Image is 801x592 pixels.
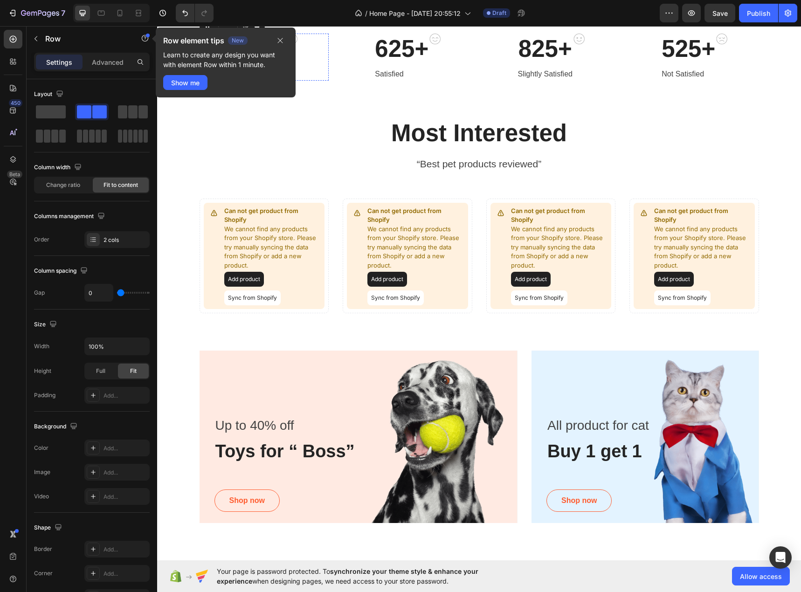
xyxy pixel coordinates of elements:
[104,236,147,244] div: 2 cols
[58,390,360,409] p: Up to 40% off
[218,42,271,54] p: Satisfied
[104,468,147,477] div: Add...
[43,93,601,121] p: Most Interested
[365,8,367,18] span: /
[67,199,164,244] p: We cannot find any products from your Shopify store. Please try manually syncing the data from Sh...
[46,57,72,67] p: Settings
[210,180,307,199] p: Can not get product from Shopify
[67,246,107,261] button: Add product
[9,99,22,107] div: 450
[769,546,792,569] div: Open Intercom Messenger
[34,367,51,375] div: Height
[85,338,149,355] input: Auto
[34,318,59,331] div: Size
[61,7,65,19] p: 7
[704,4,735,22] button: Save
[354,264,410,279] button: Sync from Shopify
[43,131,601,145] p: “Best pet products reviewed”
[46,181,80,189] span: Change ratio
[34,235,49,244] div: Order
[104,444,147,453] div: Add...
[34,342,49,351] div: Width
[404,469,440,480] div: Shop now
[34,265,90,277] div: Column spacing
[4,4,69,22] button: 7
[390,415,601,436] p: Buy 1 get 1
[7,171,22,178] div: Beta
[497,246,537,261] button: Add product
[361,8,415,37] p: 825+
[732,567,790,585] button: Allow access
[390,390,601,409] p: All product for cat
[354,246,394,261] button: Add product
[740,571,782,581] span: Allow access
[34,545,52,553] div: Border
[739,4,778,22] button: Publish
[57,463,123,486] button: Shop now
[504,42,558,54] p: Not Satisfied
[354,199,451,244] p: We cannot find any products from your Shopify store. Please try manually syncing the data from Sh...
[104,392,147,400] div: Add...
[85,284,113,301] input: Auto
[497,199,594,244] p: We cannot find any products from your Shopify store. Please try manually syncing the data from Sh...
[272,7,283,18] img: Alt Image
[369,8,461,18] span: Home Page - [DATE] 20:55:12
[34,569,53,578] div: Corner
[96,367,105,375] span: Full
[176,4,214,22] div: Undo/Redo
[217,566,515,586] span: Your page is password protected. To when designing pages, we need access to your store password.
[104,570,147,578] div: Add...
[210,246,250,261] button: Add product
[389,463,455,486] button: Shop now
[130,367,137,375] span: Fit
[34,210,107,223] div: Columns management
[34,420,79,433] div: Background
[559,7,570,18] img: Alt Image
[210,264,267,279] button: Sync from Shopify
[34,468,50,476] div: Image
[416,7,428,18] img: Alt Image
[217,567,478,585] span: synchronize your theme style & enhance your experience
[747,8,770,18] div: Publish
[354,180,451,199] p: Can not get product from Shopify
[34,391,55,399] div: Padding
[210,199,307,244] p: We cannot find any products from your Shopify store. Please try manually syncing the data from Sh...
[34,161,83,174] div: Column width
[34,88,65,101] div: Layout
[34,444,48,452] div: Color
[67,180,164,199] p: Can not get product from Shopify
[492,9,506,17] span: Draft
[34,289,45,297] div: Gap
[104,545,147,554] div: Add...
[58,415,360,436] p: Toys for “ Boss”
[104,181,138,189] span: Fit to content
[361,42,415,54] p: Slightly Satisfied
[712,9,728,17] span: Save
[104,493,147,501] div: Add...
[497,180,594,199] p: Can not get product from Shopify
[34,492,49,501] div: Video
[34,522,64,534] div: Shape
[504,8,558,37] p: 525+
[157,26,801,560] iframe: Design area
[92,57,124,67] p: Advanced
[497,264,553,279] button: Sync from Shopify
[67,264,124,279] button: Sync from Shopify
[45,33,124,44] p: Row
[72,469,108,480] div: Shop now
